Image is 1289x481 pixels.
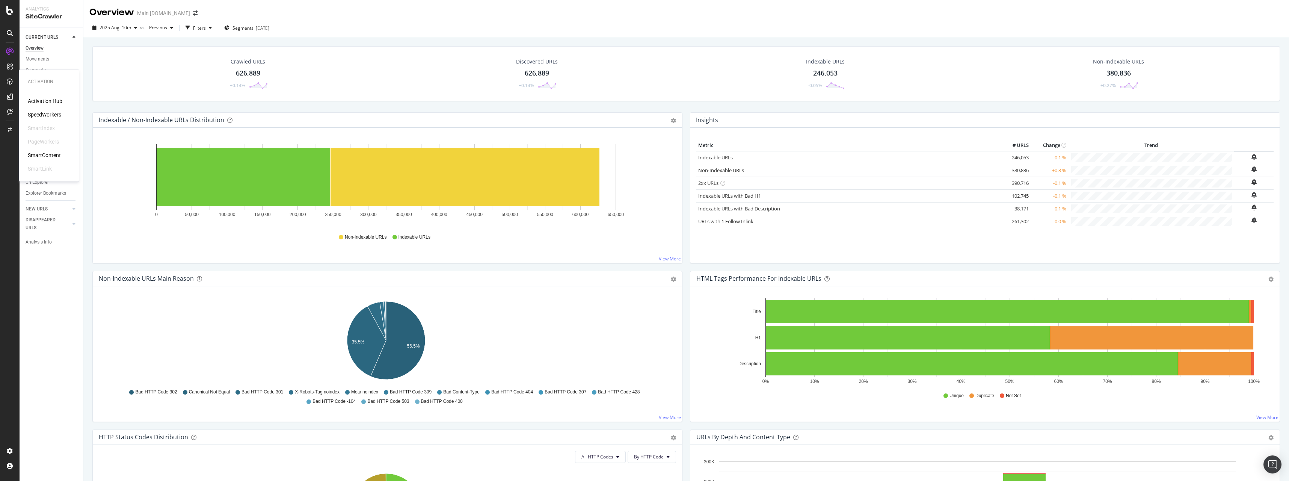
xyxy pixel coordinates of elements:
a: SmartContent [28,151,61,159]
text: 350,000 [395,212,412,217]
td: 38,171 [1001,202,1031,215]
div: Overview [89,6,134,19]
div: SmartLink [28,165,52,172]
span: Meta noindex [351,389,378,395]
div: [DATE] [256,25,269,31]
text: 300K [704,459,714,464]
td: 380,836 [1001,164,1031,177]
div: HTTP Status Codes Distribution [99,433,188,441]
div: gear [671,435,676,440]
text: 200,000 [290,212,306,217]
div: Non-Indexable URLs [1093,58,1144,65]
span: Bad HTTP Code -104 [312,398,356,405]
text: 150,000 [254,212,271,217]
td: +0.3 % [1031,164,1068,177]
button: 2025 Aug. 10th [89,22,140,34]
a: Indexable URLs with Bad H1 [698,192,761,199]
span: Not Set [1006,393,1021,399]
text: 100% [1248,379,1260,384]
a: View More [659,414,681,420]
button: Segments[DATE] [221,22,272,34]
text: 550,000 [537,212,554,217]
span: Duplicate [975,393,994,399]
a: SmartIndex [28,124,55,132]
div: gear [1268,435,1274,440]
div: gear [1268,277,1274,282]
div: bell-plus [1251,166,1257,172]
a: SpeedWorkers [28,111,61,118]
th: Trend [1068,140,1234,151]
text: 600,000 [572,212,589,217]
div: +0.14% [519,82,534,89]
text: 10% [810,379,819,384]
span: Indexable URLs [398,234,430,240]
td: -0.1 % [1031,202,1068,215]
text: 56.5% [407,343,420,349]
div: Crawled URLs [231,58,265,65]
a: Explorer Bookmarks [26,189,78,197]
div: Filters [193,25,206,31]
text: 40% [956,379,965,384]
span: All HTTP Codes [581,454,613,460]
text: Title [753,309,761,314]
div: bell-plus [1251,217,1257,223]
a: URLs with 1 Follow Inlink [698,218,753,225]
div: Discovered URLs [516,58,558,65]
text: 500,000 [502,212,518,217]
td: 261,302 [1001,215,1031,228]
a: View More [659,256,681,262]
a: Analysis Info [26,238,78,246]
text: Description [738,361,761,366]
td: -0.1 % [1031,151,1068,164]
text: 0 [155,212,158,217]
a: 2xx URLs [698,180,718,186]
span: By HTTP Code [634,454,664,460]
th: # URLS [1001,140,1031,151]
div: 380,836 [1106,68,1131,78]
span: Bad HTTP Code 428 [598,389,640,395]
div: 626,889 [236,68,260,78]
th: Change [1031,140,1068,151]
text: 50% [1005,379,1014,384]
td: 246,053 [1001,151,1031,164]
td: -0.1 % [1031,189,1068,202]
text: 30% [907,379,916,384]
text: 20% [859,379,868,384]
div: 626,889 [525,68,549,78]
a: CURRENT URLS [26,33,70,41]
text: 0% [762,379,769,384]
div: DISAPPEARED URLS [26,216,63,232]
div: Main [DOMAIN_NAME] [137,9,190,17]
text: 90% [1200,379,1209,384]
a: NEW URLS [26,205,70,213]
div: NEW URLS [26,205,48,213]
div: Analytics [26,6,77,12]
div: A chart. [696,298,1271,386]
a: Indexable URLs [698,154,733,161]
span: Segments [232,25,254,31]
a: Movements [26,55,78,63]
div: -0.05% [808,82,822,89]
span: 2025 Aug. 10th [100,24,131,31]
text: 450,000 [466,212,483,217]
div: Analysis Info [26,238,52,246]
span: Canonical Not Equal [189,389,230,395]
div: PageWorkers [28,138,59,145]
div: +0.27% [1100,82,1116,89]
div: Indexable URLs [806,58,845,65]
td: 390,716 [1001,177,1031,189]
div: A chart. [99,298,673,386]
text: 250,000 [325,212,341,217]
div: Open Intercom Messenger [1263,455,1281,473]
text: 70% [1103,379,1112,384]
div: Indexable / Non-Indexable URLs Distribution [99,116,224,124]
div: bell-plus [1251,192,1257,198]
button: By HTTP Code [628,451,676,463]
td: -0.0 % [1031,215,1068,228]
div: gear [671,277,676,282]
span: Bad Content-Type [443,389,480,395]
div: HTML Tags Performance for Indexable URLs [696,275,821,282]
